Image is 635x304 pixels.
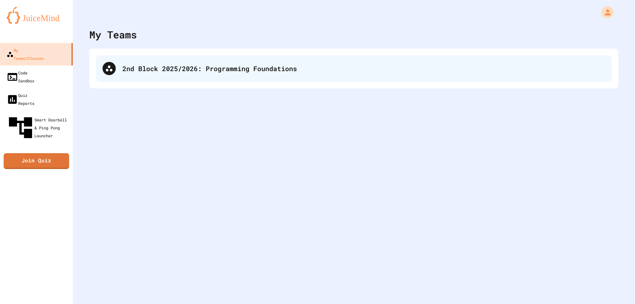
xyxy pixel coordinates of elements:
[7,114,70,142] div: Smart Doorbell & Ping Pong Launcher
[7,69,34,85] div: Code Sandbox
[89,27,137,42] div: My Teams
[122,64,605,73] div: 2nd Block 2025/2026: Programming Foundations
[7,91,34,107] div: Quiz Reports
[96,55,612,82] div: 2nd Block 2025/2026: Programming Foundations
[595,5,615,20] div: My Account
[4,153,69,169] a: Join Quiz
[7,7,66,24] img: logo-orange.svg
[7,46,44,62] div: My Teams/Classes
